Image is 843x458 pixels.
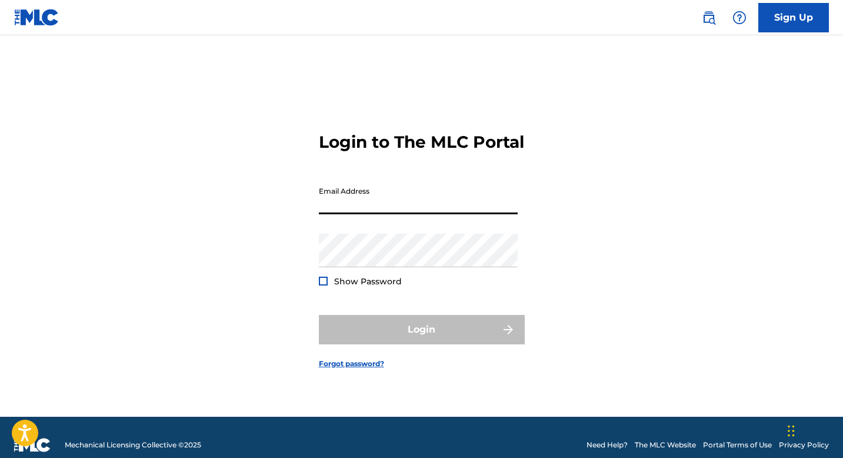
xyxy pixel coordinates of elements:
a: Portal Terms of Use [703,440,772,450]
span: Mechanical Licensing Collective © 2025 [65,440,201,450]
h3: Login to The MLC Portal [319,132,524,152]
div: Help [728,6,751,29]
img: help [732,11,747,25]
iframe: Chat Widget [784,401,843,458]
a: Sign Up [758,3,829,32]
img: logo [14,438,51,452]
img: search [702,11,716,25]
a: Forgot password? [319,359,384,369]
a: Need Help? [587,440,628,450]
a: Privacy Policy [779,440,829,450]
a: Public Search [697,6,721,29]
img: MLC Logo [14,9,59,26]
div: Drag [788,413,795,449]
span: Show Password [334,276,402,287]
a: The MLC Website [635,440,696,450]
